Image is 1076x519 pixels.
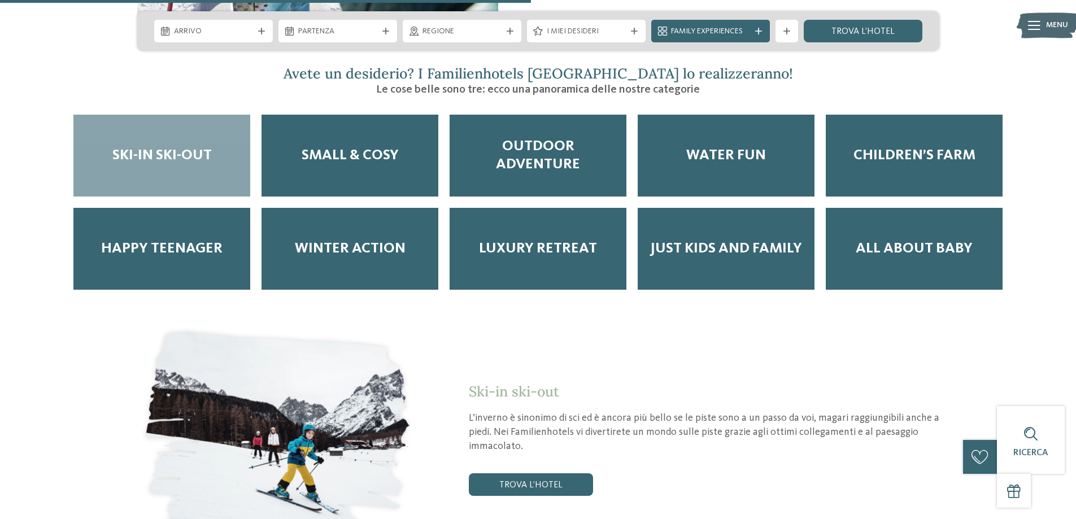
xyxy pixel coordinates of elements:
span: Partenza [298,26,377,37]
span: Luxury Retreat [479,240,597,258]
p: L’inverno è sinonimo di sci ed è ancora più bello se le piste sono a un passo da voi, magari ragg... [469,411,939,454]
a: trova l’hotel [804,20,922,42]
span: Just kids and family [650,240,802,258]
a: trova l’hotel [469,473,593,496]
span: Le cose belle sono tre: ecco una panoramica delle nostre categorie [376,84,700,95]
span: Ski-in ski-out [112,147,212,164]
span: Arrivo [174,26,253,37]
span: Children’s Farm [853,147,975,164]
span: Happy teenager [101,240,223,258]
span: Regione [422,26,502,37]
span: Outdoor adventure [461,138,615,173]
span: Ricerca [1013,448,1048,457]
span: Small & Cosy [302,147,399,164]
span: Family Experiences [671,26,750,37]
span: Ski-in ski-out [469,382,559,400]
span: Winter Action [295,240,406,258]
span: All about baby [856,240,973,258]
span: Water Fun [686,147,766,164]
span: Avete un desiderio? I Familienhotels [GEOGRAPHIC_DATA] lo realizzeranno! [284,64,793,82]
span: I miei desideri [547,26,626,37]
